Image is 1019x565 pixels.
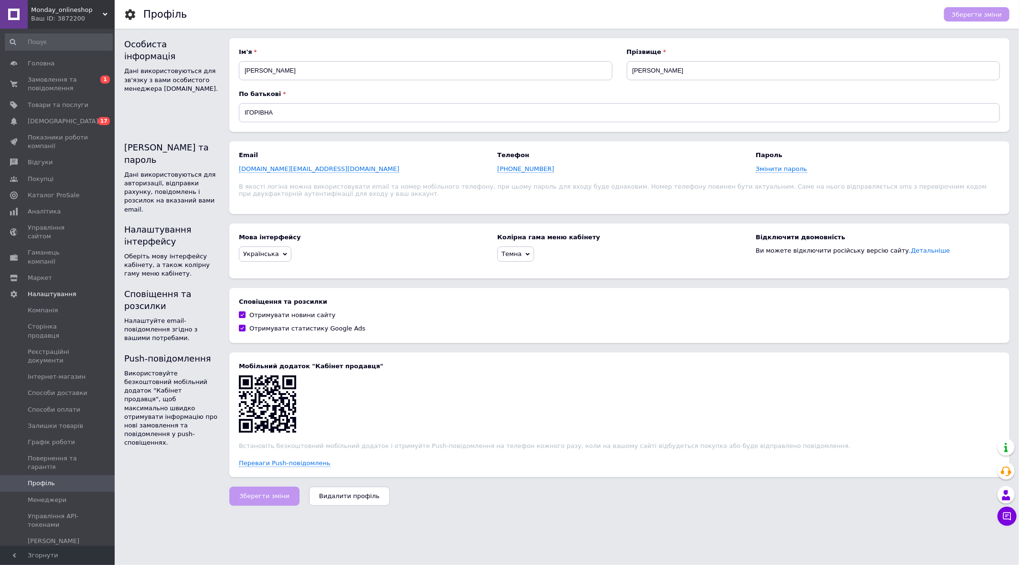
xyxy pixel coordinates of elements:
[124,288,220,312] div: Сповіщення та розсилки
[28,422,83,430] span: Залишки товарів
[124,141,220,165] div: [PERSON_NAME] та пароль
[998,507,1017,526] button: Чат з покупцем
[28,479,55,488] span: Профіль
[502,250,522,257] span: Темна
[497,165,554,173] span: [PHONE_NUMBER]
[239,459,331,467] span: Переваги Push-повідомлень
[28,133,88,150] span: Показники роботи компанії
[243,250,279,257] span: Українська
[143,9,187,20] h1: Профіль
[28,306,58,315] span: Компанія
[28,348,88,365] span: Реєстраційні документи
[28,224,88,241] span: Управління сайтом
[31,6,103,14] span: Monday_onlineshop
[627,48,1000,56] b: Прізвище
[239,442,1000,449] div: Встановіть безкоштовний мобільний додаток і отримуйте Push-повідомлення на телефон кожного разу, ...
[756,165,807,173] span: Змінити пароль
[911,247,950,254] a: Детальніше
[239,90,1000,98] b: По батькові
[28,537,88,563] span: [PERSON_NAME] та рахунки
[28,438,75,447] span: Графік роботи
[124,171,220,214] div: Дані використовуються для авторизації, відправки рахунку, повідомлень і розсилок на вказаний вами...
[239,233,483,242] b: Мова інтерфейсу
[28,290,76,298] span: Налаштування
[28,175,54,183] span: Покупці
[28,59,54,68] span: Головна
[28,496,66,504] span: Менеджери
[239,151,483,160] b: Email
[28,101,88,109] span: Товари та послуги
[124,317,220,343] div: Налаштуйте email-повідомлення згідно з вашими потребами.
[28,248,88,266] span: Гаманець компанії
[28,207,61,216] span: Аналітика
[124,352,220,364] div: Push-повідомлення
[124,224,220,247] div: Налаштування інтерфейсу
[28,274,52,282] span: Маркет
[249,311,335,320] div: Отримувати новини сайту
[124,252,220,278] div: Оберіть мову інтерфейсу кабінету, а також колірну гаму меню кабінету.
[309,487,390,506] button: Видалити профіль
[124,369,220,448] div: Використовуйте безкоштовний мобільний додаток "Кабінет продавця", щоб максимально швидко отримува...
[98,117,110,125] span: 17
[28,405,80,414] span: Способи оплати
[756,247,950,254] span: Ви можете відключити російську версію сайту.
[249,324,365,333] div: Отримувати статистику Google Ads
[28,75,88,93] span: Замовлення та повідомлення
[239,183,1000,197] div: В якості логіна можна використовувати email та номер мобільного телефону, при цьому пароль для вх...
[319,492,380,500] span: Видалити профіль
[28,117,98,126] span: [DEMOGRAPHIC_DATA]
[124,67,220,93] div: Дані використовуються для зв'язку з вами особистого менеджера [DOMAIN_NAME].
[28,191,79,200] span: Каталог ProSale
[239,48,612,56] b: Ім'я
[28,158,53,167] span: Відгуки
[756,151,1000,160] b: Пароль
[124,38,220,62] div: Особиста інформація
[28,389,87,397] span: Способи доставки
[100,75,110,84] span: 1
[28,454,88,471] span: Повернення та гарантія
[5,33,113,51] input: Пошук
[31,14,115,23] div: Ваш ID: 3872200
[28,322,88,340] span: Сторінка продавця
[28,373,86,381] span: Інтернет-магазин
[497,151,741,160] b: Телефон
[497,233,741,242] b: Колірна гама меню кабінету
[28,512,88,529] span: Управління API-токенами
[239,298,1000,306] b: Сповіщення та розсилки
[756,234,845,241] span: Відключити двомовність
[239,165,399,173] span: [DOMAIN_NAME][EMAIL_ADDRESS][DOMAIN_NAME]
[239,362,1000,371] b: Мобільний додаток "Кабінет продавця"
